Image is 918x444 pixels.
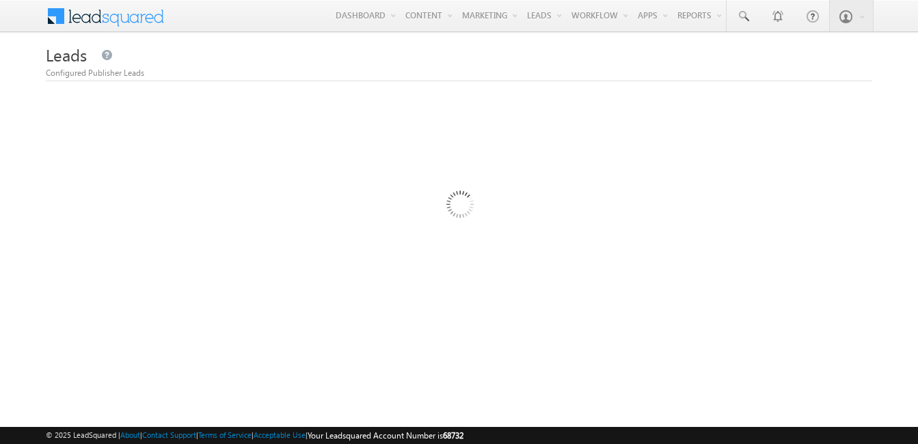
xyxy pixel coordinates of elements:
span: Your Leadsquared Account Number is [308,430,463,441]
a: Acceptable Use [254,430,306,439]
div: Configured Publisher Leads [46,67,872,79]
img: Loading... [388,136,530,277]
a: Contact Support [142,430,196,439]
span: Leads [46,44,87,66]
a: Terms of Service [198,430,252,439]
span: © 2025 LeadSquared | | | | | [46,429,463,442]
span: 68732 [443,430,463,441]
a: About [120,430,140,439]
